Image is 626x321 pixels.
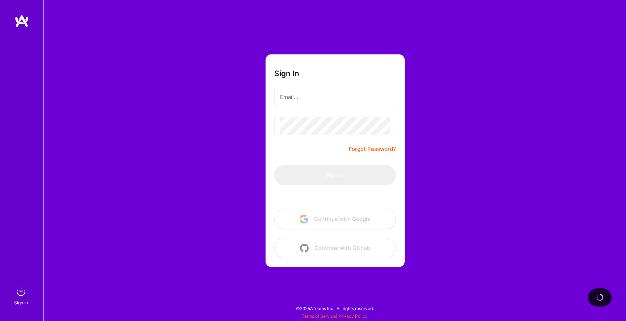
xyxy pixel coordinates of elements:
[274,69,299,78] h3: Sign In
[14,299,28,306] div: Sign In
[302,313,368,319] span: |
[274,209,396,229] button: Continue with Google
[14,15,29,28] img: logo
[595,292,605,302] img: loading
[14,284,28,299] img: sign in
[43,299,626,317] div: © 2025 ATeams Inc., All rights reserved.
[274,165,396,185] button: Sign In
[300,244,309,252] img: icon
[15,284,28,306] a: sign inSign In
[274,238,396,258] button: Continue with Github
[338,313,368,319] a: Privacy Policy
[302,313,336,319] a: Terms of Service
[300,215,308,223] img: icon
[349,145,396,153] a: Forgot Password?
[280,88,390,106] input: Email...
